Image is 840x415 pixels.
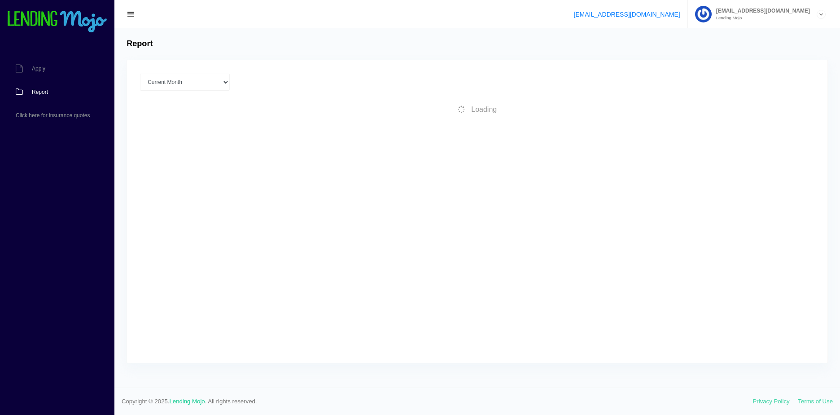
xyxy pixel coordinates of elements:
[32,66,45,71] span: Apply
[16,113,90,118] span: Click here for insurance quotes
[471,106,497,113] span: Loading
[170,398,205,405] a: Lending Mojo
[7,11,108,33] img: logo-small.png
[122,397,753,406] span: Copyright © 2025. . All rights reserved.
[712,16,810,20] small: Lending Mojo
[32,89,48,95] span: Report
[753,398,790,405] a: Privacy Policy
[127,39,153,49] h4: Report
[798,398,833,405] a: Terms of Use
[573,11,680,18] a: [EMAIL_ADDRESS][DOMAIN_NAME]
[695,6,712,22] img: Profile image
[712,8,810,13] span: [EMAIL_ADDRESS][DOMAIN_NAME]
